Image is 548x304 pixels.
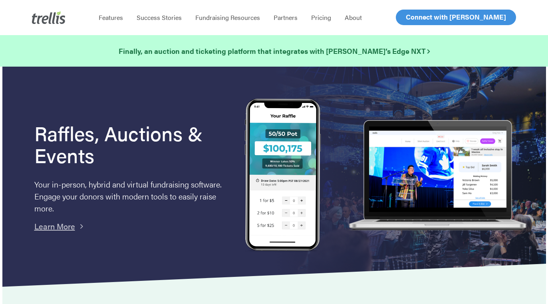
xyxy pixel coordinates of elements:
a: Features [92,14,130,22]
img: Trellis [32,11,66,24]
span: Connect with [PERSON_NAME] [406,12,506,22]
span: Partners [274,13,298,22]
p: Your in-person, hybrid and virtual fundraising software. Engage your donors with modern tools to ... [34,178,223,214]
h1: Raffles, Auctions & Events [34,122,223,166]
a: About [338,14,369,22]
a: Partners [267,14,304,22]
span: Success Stories [137,13,182,22]
a: Fundraising Resources [189,14,267,22]
a: Success Stories [130,14,189,22]
img: Trellis Raffles, Auctions and Event Fundraising [245,99,321,253]
span: Fundraising Resources [195,13,260,22]
span: Features [99,13,123,22]
a: Connect with [PERSON_NAME] [396,10,516,25]
strong: Finally, an auction and ticketing platform that integrates with [PERSON_NAME]’s Edge NXT [119,46,430,56]
a: Pricing [304,14,338,22]
span: About [345,13,362,22]
a: Finally, an auction and ticketing platform that integrates with [PERSON_NAME]’s Edge NXT [119,45,430,57]
a: Learn More [34,220,75,232]
span: Pricing [311,13,331,22]
img: rafflelaptop_mac_optim.png [345,120,530,232]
